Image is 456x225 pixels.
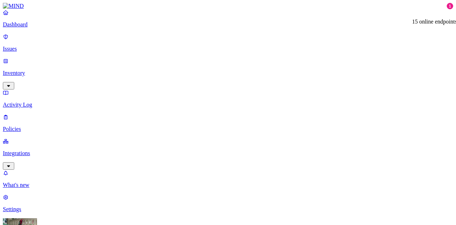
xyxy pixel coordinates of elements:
a: What's new [3,170,453,188]
a: Dashboard [3,9,453,28]
a: Settings [3,194,453,213]
p: Integrations [3,150,453,157]
p: What's new [3,182,453,188]
a: Issues [3,34,453,52]
p: Settings [3,206,453,213]
a: Activity Log [3,90,453,108]
a: MIND [3,3,453,9]
img: MIND [3,3,24,9]
p: Inventory [3,70,453,76]
p: Issues [3,46,453,52]
p: Policies [3,126,453,132]
p: Dashboard [3,21,453,28]
div: 1 [447,3,453,9]
a: Policies [3,114,453,132]
a: Inventory [3,58,453,88]
p: Activity Log [3,102,453,108]
a: Integrations [3,138,453,169]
